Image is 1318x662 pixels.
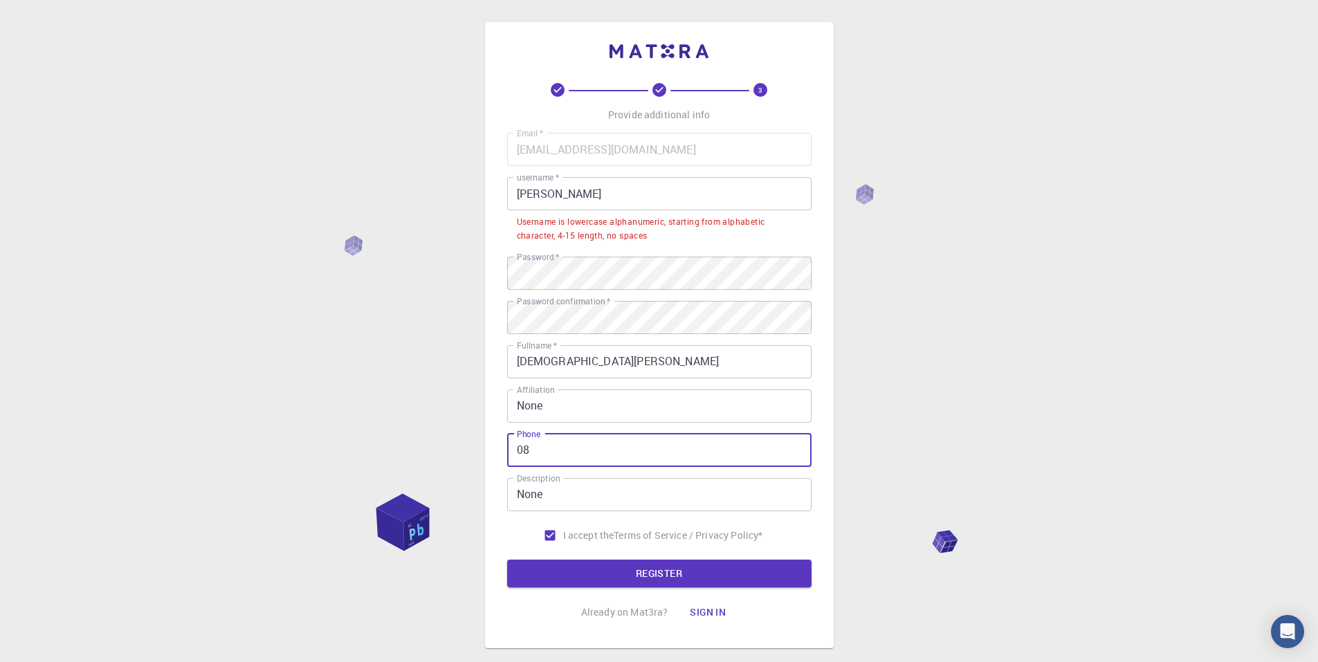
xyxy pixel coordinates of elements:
label: Password confirmation [517,295,610,307]
label: Email [517,127,543,139]
label: Password [517,251,559,263]
button: Sign in [679,598,737,626]
label: Affiliation [517,384,554,396]
p: Already on Mat3ra? [581,605,668,619]
label: Fullname [517,340,557,351]
button: REGISTER [507,560,812,587]
a: Terms of Service / Privacy Policy* [614,528,762,542]
div: Username is lowercase alphanumeric, starting from alphabetic character, 4-15 length, no spaces [517,215,802,243]
p: Provide additional info [608,108,710,122]
text: 3 [758,85,762,95]
div: Open Intercom Messenger [1271,615,1304,648]
label: Description [517,472,560,484]
span: I accept the [563,528,614,542]
label: username [517,172,559,183]
p: Terms of Service / Privacy Policy * [614,528,762,542]
label: Phone [517,428,540,440]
